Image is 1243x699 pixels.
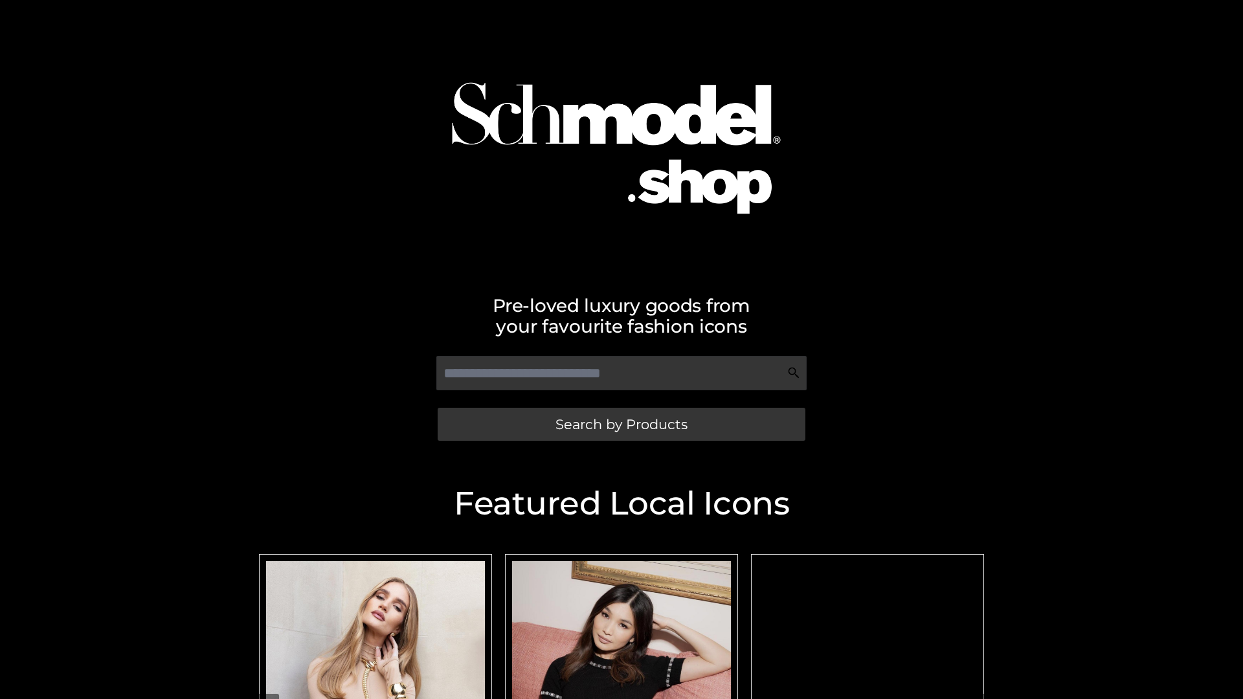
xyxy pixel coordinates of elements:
[555,417,688,431] span: Search by Products
[438,408,805,441] a: Search by Products
[252,295,991,337] h2: Pre-loved luxury goods from your favourite fashion icons
[787,366,800,379] img: Search Icon
[252,487,991,520] h2: Featured Local Icons​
